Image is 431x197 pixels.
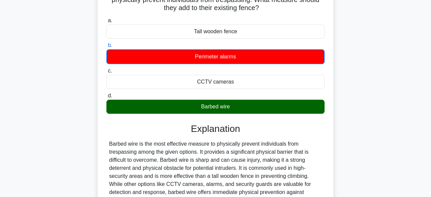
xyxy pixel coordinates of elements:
[110,123,321,135] h3: Explanation
[106,24,325,39] div: Tall wooden fence
[108,17,112,23] span: a.
[106,49,325,64] div: Perimeter alarms
[108,68,112,73] span: c.
[108,93,112,98] span: d.
[106,100,325,114] div: Barbed wire
[106,75,325,89] div: CCTV cameras
[108,42,112,48] span: b.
